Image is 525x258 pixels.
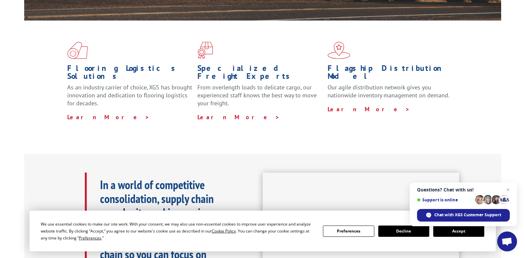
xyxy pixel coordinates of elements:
button: Preferences [323,226,374,237]
h1: Flagship Distribution Model [328,64,453,83]
h1: Flooring Logistics Solutions [67,64,192,83]
div: Open chat [497,232,517,251]
div: We use essential cookies to make our site work. With your consent, we may also use non-essential ... [41,221,315,241]
a: Learn More > [197,113,280,121]
span: Questions? Chat with us! [417,187,510,192]
h1: Specialized Freight Experts [197,64,323,83]
a: Learn More > [328,105,410,113]
img: xgs-icon-focused-on-flooring-red [197,42,213,59]
p: From overlength loads to delicate cargo, our experienced staff knows the best way to move your fr... [197,83,323,113]
div: Chat with XGS Customer Support [417,209,510,222]
span: Chat with XGS Customer Support [434,212,501,218]
span: Support is online [417,197,473,202]
button: Decline [378,226,429,237]
div: Cookie Consent Prompt [29,211,496,251]
span: Our agile distribution network gives you nationwide inventory management on demand. [328,83,449,99]
span: Cookie Policy [212,228,236,234]
img: xgs-icon-total-supply-chain-intelligence-red [67,42,88,59]
img: xgs-icon-flagship-distribution-model-red [328,42,350,59]
span: As an industry carrier of choice, XGS has brought innovation and dedication to flooring logistics... [67,83,192,107]
span: Preferences [79,235,101,241]
button: Accept [433,226,484,237]
a: Learn More > [67,113,150,121]
span: Close chat [504,186,512,194]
